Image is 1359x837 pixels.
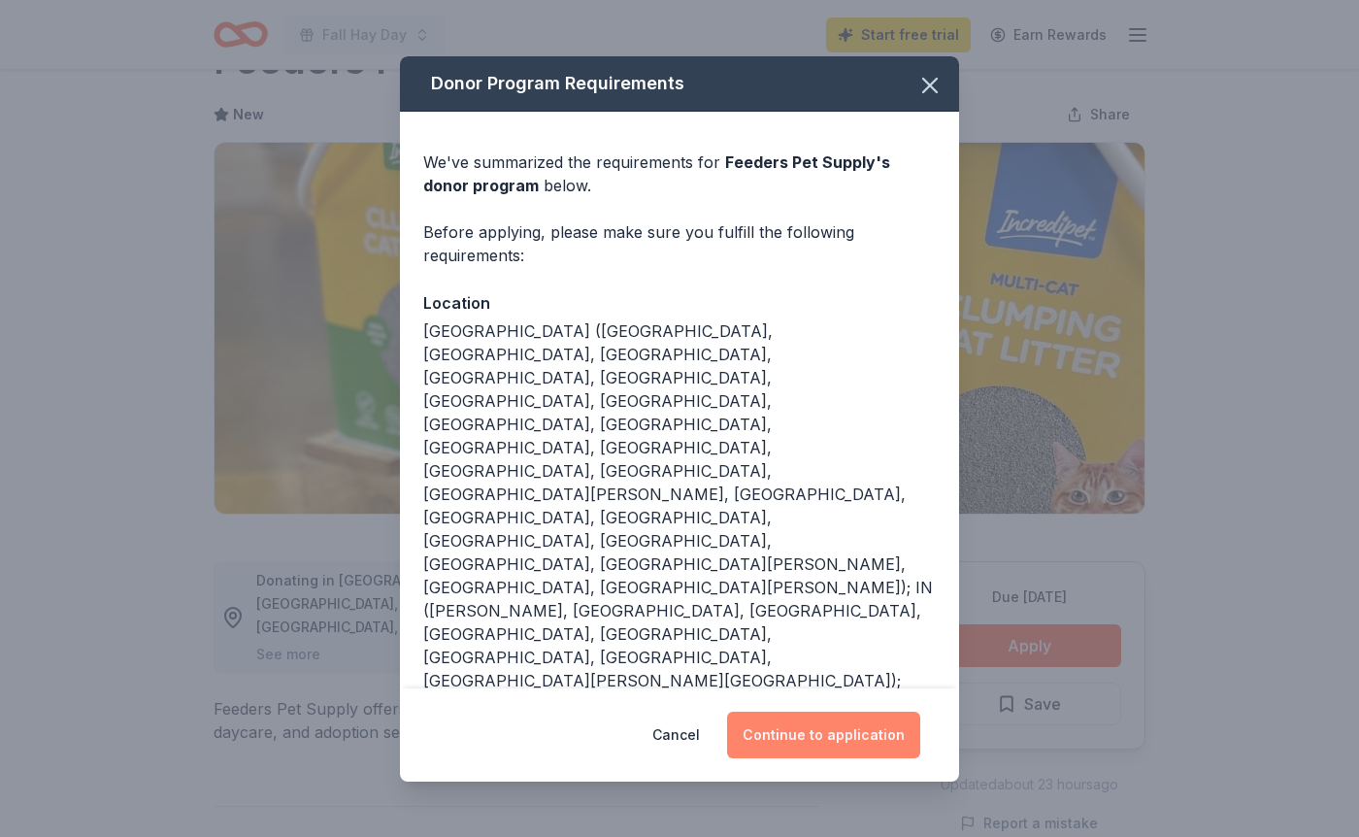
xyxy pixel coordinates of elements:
[423,290,936,316] div: Location
[400,56,959,112] div: Donor Program Requirements
[423,220,936,267] div: Before applying, please make sure you fulfill the following requirements:
[423,151,936,197] div: We've summarized the requirements for below.
[727,712,920,758] button: Continue to application
[652,712,700,758] button: Cancel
